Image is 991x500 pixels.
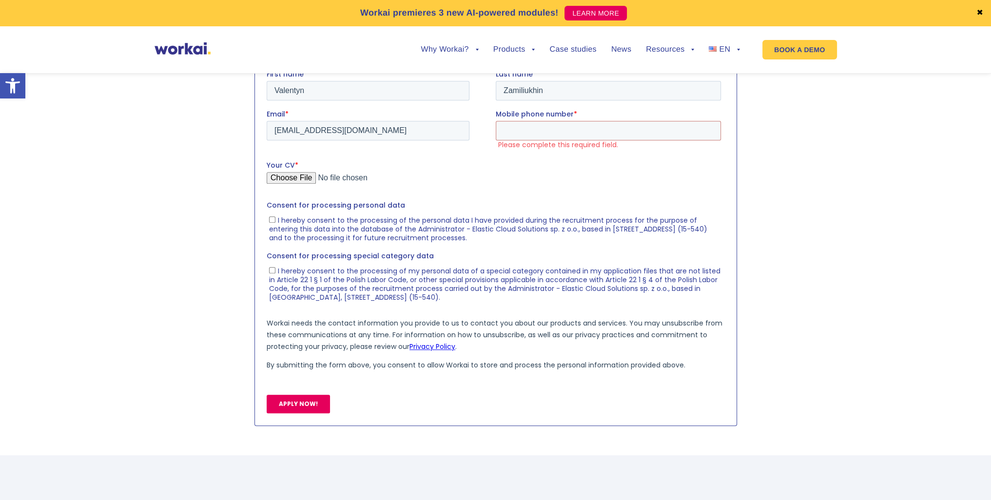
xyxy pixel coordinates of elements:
a: LEARN MORE [564,6,627,20]
a: News [611,46,631,54]
span: EN [719,45,730,54]
a: ✖ [976,9,983,17]
p: Workai premieres 3 new AI-powered modules! [360,6,559,19]
iframe: Form 0 [267,69,725,422]
a: Why Workai? [421,46,478,54]
a: Products [493,46,535,54]
a: Case studies [549,46,596,54]
a: Resources [646,46,694,54]
a: BOOK A DEMO [762,40,836,59]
